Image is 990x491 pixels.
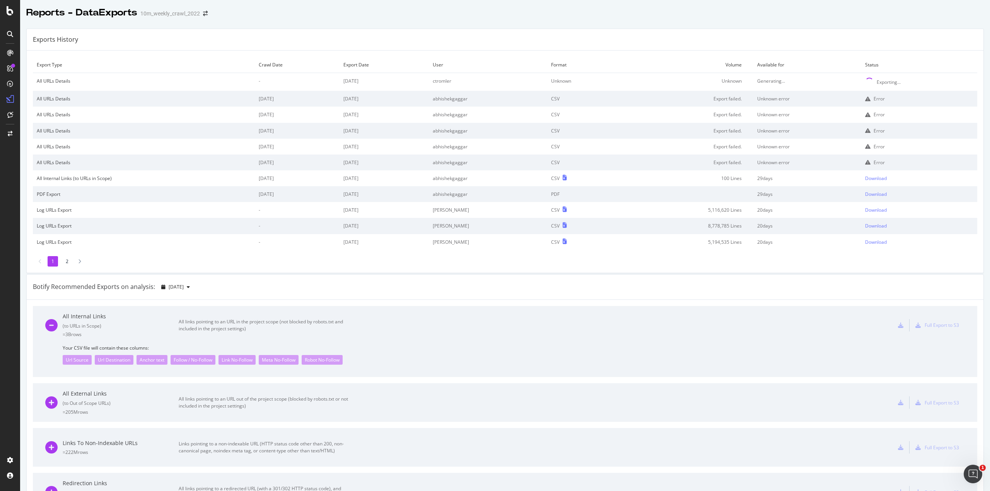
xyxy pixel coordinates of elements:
[753,234,861,250] td: 20 days
[429,155,547,170] td: abhishekgaggar
[33,57,255,73] td: Export Type
[753,155,861,170] td: Unknown error
[753,139,861,155] td: Unknown error
[622,155,753,170] td: Export failed.
[340,107,429,122] td: [DATE]
[63,400,179,406] div: ( to Out of Scope URLs )
[429,170,547,186] td: abhishekgaggar
[898,445,903,450] div: csv-export
[340,123,429,139] td: [DATE]
[753,57,861,73] td: Available for
[753,186,861,202] td: 29 days
[865,239,973,245] a: Download
[865,175,887,182] div: Download
[63,409,179,415] div: = 205M rows
[63,390,179,398] div: All External Links
[429,202,547,218] td: [PERSON_NAME]
[429,139,547,155] td: abhishekgaggar
[874,143,885,150] div: Error
[757,78,857,84] div: Generating...
[925,444,959,451] div: Full Export to S3
[37,159,251,166] div: All URLs Details
[865,191,973,197] a: Download
[259,355,299,365] div: Meta No-Follow
[203,11,208,16] div: arrow-right-arrow-left
[753,123,861,139] td: Unknown error
[622,202,753,218] td: 5,116,620 Lines
[429,57,547,73] td: User
[547,139,622,155] td: CSV
[255,107,340,122] td: [DATE]
[753,91,861,107] td: Unknown error
[63,439,179,447] div: Links To Non-Indexable URLs
[255,123,340,139] td: [DATE]
[547,123,622,139] td: CSV
[874,127,885,134] div: Error
[33,282,155,291] div: Botify Recommended Exports on analysis:
[429,123,547,139] td: abhishekgaggar
[622,57,753,73] td: Volume
[171,355,215,365] div: Follow / No-Follow
[925,322,959,328] div: Full Export to S3
[340,234,429,250] td: [DATE]
[915,323,921,328] div: s3-export
[547,57,622,73] td: Format
[877,79,901,85] div: Exporting...
[547,107,622,122] td: CSV
[179,440,353,454] div: Links pointing to a non-indexable URL (HTTP status code other than 200, non-canonical page, noind...
[551,223,560,229] div: CSV
[340,57,429,73] td: Export Date
[429,186,547,202] td: abhishekgaggar
[547,186,622,202] td: PDF
[547,91,622,107] td: CSV
[551,207,560,213] div: CSV
[255,139,340,155] td: [DATE]
[63,355,92,365] div: Url Source
[37,223,251,229] div: Log URLs Export
[63,313,179,320] div: All Internal Links
[37,207,251,213] div: Log URLs Export
[874,159,885,166] div: Error
[753,202,861,218] td: 20 days
[37,143,251,150] div: All URLs Details
[865,191,887,197] div: Download
[255,170,340,186] td: [DATE]
[865,223,973,229] a: Download
[622,91,753,107] td: Export failed.
[622,218,753,234] td: 8,778,785 Lines
[429,91,547,107] td: abhishekgaggar
[158,281,193,293] button: [DATE]
[63,479,179,487] div: Redirection Links
[179,318,353,332] div: All links pointing to an URL in the project scope (not blocked by robots.txt and included in the ...
[865,239,887,245] div: Download
[169,284,184,290] span: 2025 Sep. 2nd
[37,239,251,245] div: Log URLs Export
[915,400,921,405] div: s3-export
[964,465,982,483] iframe: Intercom live chat
[95,355,133,365] div: Url Destination
[48,256,58,267] li: 1
[865,223,887,229] div: Download
[547,73,622,91] td: Unknown
[255,202,340,218] td: -
[865,207,887,213] div: Download
[63,345,965,351] span: Your CSV file will contain these columns:
[340,91,429,107] td: [DATE]
[915,445,921,450] div: s3-export
[874,111,885,118] div: Error
[62,256,72,267] li: 2
[925,399,959,406] div: Full Export to S3
[622,139,753,155] td: Export failed.
[340,218,429,234] td: [DATE]
[865,175,973,182] a: Download
[255,57,340,73] td: Crawl Date
[898,323,903,328] div: csv-export
[37,191,251,197] div: PDF Export
[980,465,986,471] span: 1
[255,234,340,250] td: -
[622,107,753,122] td: Export failed.
[179,396,353,409] div: All links pointing to an URL out of the project scope (blocked by robots.txt or not included in t...
[551,239,560,245] div: CSV
[898,400,903,405] div: csv-export
[255,73,340,91] td: -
